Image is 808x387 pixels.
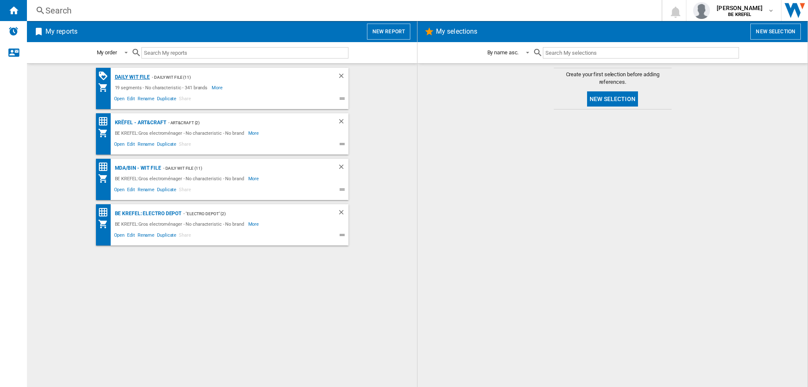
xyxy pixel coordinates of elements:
span: Duplicate [156,186,178,196]
span: Rename [136,186,156,196]
div: My order [97,49,117,56]
span: More [212,83,224,93]
span: Edit [126,95,136,105]
img: profile.jpg [693,2,710,19]
div: - Daily WIT file (11) [150,72,320,83]
span: Create your first selection before adding references. [554,71,672,86]
div: Daily WIT file [113,72,150,83]
div: My Assortment [98,83,113,93]
div: By name asc. [487,49,519,56]
span: Share [178,95,192,105]
span: Duplicate [156,95,178,105]
div: My Assortment [98,173,113,184]
span: Duplicate [156,231,178,241]
span: More [248,219,260,229]
div: MDA/BIN - WIT file [113,163,161,173]
span: Open [113,231,126,241]
b: BE KREFEL [728,12,751,17]
span: Open [113,140,126,150]
div: BE KREFEL:Gros electroménager - No characteristic - No brand [113,128,248,138]
span: Edit [126,186,136,196]
span: [PERSON_NAME] [717,4,763,12]
span: Rename [136,95,156,105]
div: Krëfel - Art&Craft [113,117,166,128]
span: Rename [136,140,156,150]
div: - Art&Craft (2) [166,117,321,128]
div: My Assortment [98,219,113,229]
div: Price Matrix [98,207,113,218]
div: - Daily WIT file (11) [161,163,321,173]
span: Edit [126,140,136,150]
input: Search My reports [141,47,348,59]
button: New report [367,24,410,40]
span: More [248,128,260,138]
span: Rename [136,231,156,241]
span: More [248,173,260,184]
span: Share [178,140,192,150]
div: Price Matrix [98,116,113,127]
div: BE KREFEL: Electro depot [113,208,182,219]
div: BE KREFEL:Gros electroménager - No characteristic - No brand [113,173,248,184]
div: Price Matrix [98,162,113,172]
div: Delete [338,72,348,83]
span: Edit [126,231,136,241]
div: 19 segments - No characteristic - 341 brands [113,83,212,93]
img: alerts-logo.svg [8,26,19,36]
div: Delete [338,208,348,219]
span: Share [178,186,192,196]
h2: My selections [434,24,479,40]
input: Search My selections [543,47,739,59]
div: Search [45,5,640,16]
div: PROMOTIONS Matrix [98,71,113,81]
div: BE KREFEL:Gros electroménager - No characteristic - No brand [113,219,248,229]
span: Share [178,231,192,241]
span: Duplicate [156,140,178,150]
div: Delete [338,163,348,173]
h2: My reports [44,24,79,40]
span: Open [113,186,126,196]
div: - "Electro depot" (2) [181,208,320,219]
span: Open [113,95,126,105]
button: New selection [750,24,801,40]
div: Delete [338,117,348,128]
div: My Assortment [98,128,113,138]
button: New selection [587,91,638,107]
